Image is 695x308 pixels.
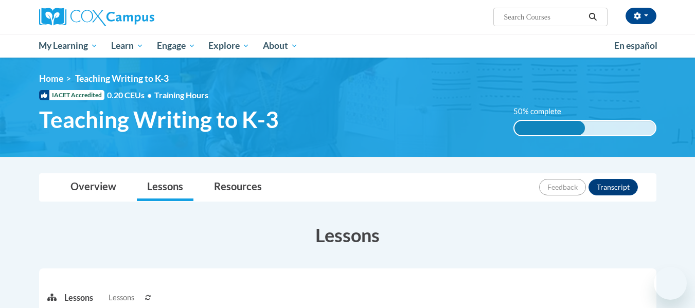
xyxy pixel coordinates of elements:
span: My Learning [39,40,98,52]
div: 50% complete [514,121,585,135]
span: 0.20 CEUs [107,89,154,101]
span: • [147,90,152,100]
span: Learn [111,40,144,52]
a: Home [39,73,63,84]
span: En español [614,40,657,51]
input: Search Courses [503,11,585,23]
span: Engage [157,40,195,52]
span: Lessons [109,292,134,303]
button: Transcript [589,179,638,195]
h3: Lessons [39,222,656,248]
span: Training Hours [154,90,208,100]
span: Explore [208,40,250,52]
button: Feedback [539,179,586,195]
div: Main menu [24,34,672,58]
button: Account Settings [626,8,656,24]
span: IACET Accredited [39,90,104,100]
img: Cox Campus [39,8,154,26]
span: About [263,40,298,52]
a: Lessons [137,174,193,201]
span: Teaching Writing to K-3 [39,106,279,133]
a: Engage [150,34,202,58]
a: Resources [204,174,272,201]
a: Learn [104,34,150,58]
a: En español [608,35,664,57]
iframe: Button to launch messaging window [654,267,687,300]
a: About [256,34,305,58]
a: Cox Campus [39,8,235,26]
button: Search [585,11,600,23]
label: 50% complete [513,106,573,117]
p: Lessons [64,292,93,303]
a: My Learning [32,34,105,58]
a: Explore [202,34,256,58]
span: Teaching Writing to K-3 [75,73,169,84]
a: Overview [60,174,127,201]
